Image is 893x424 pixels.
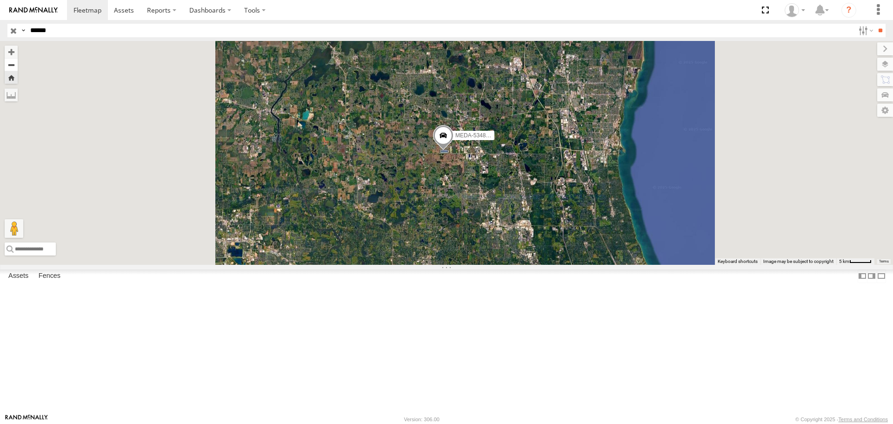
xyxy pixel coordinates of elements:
button: Drag Pegman onto the map to open Street View [5,219,23,238]
label: Search Query [20,24,27,37]
label: Assets [4,270,33,283]
i: ? [841,3,856,18]
div: © Copyright 2025 - [795,417,888,422]
button: Zoom out [5,58,18,71]
div: Mike Kuras [781,3,808,17]
span: MEDA-534803-Swing [455,132,509,139]
a: Terms (opens in new tab) [879,259,889,263]
button: Zoom Home [5,71,18,84]
button: Keyboard shortcuts [718,258,758,265]
button: Zoom in [5,46,18,58]
label: Dock Summary Table to the Left [858,269,867,283]
label: Fences [34,270,65,283]
img: rand-logo.svg [9,7,58,13]
span: 5 km [839,259,849,264]
div: Version: 306.00 [404,417,440,422]
label: Search Filter Options [855,24,875,37]
label: Hide Summary Table [877,269,886,283]
button: Map Scale: 5 km per 44 pixels [836,258,874,265]
label: Dock Summary Table to the Right [867,269,876,283]
a: Terms and Conditions [839,417,888,422]
label: Measure [5,88,18,101]
a: Visit our Website [5,415,48,424]
span: Image may be subject to copyright [763,259,833,264]
label: Map Settings [877,104,893,117]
